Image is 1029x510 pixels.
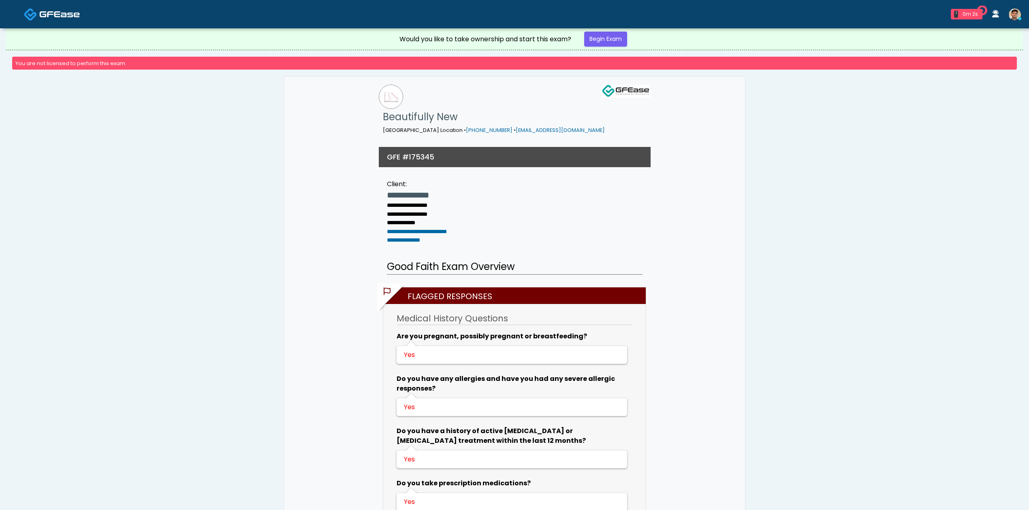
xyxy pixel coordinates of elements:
b: Are you pregnant, possibly pregnant or breastfeeding? [397,331,587,341]
img: Docovia [39,10,80,18]
h1: Beautifully New [383,109,605,125]
a: [EMAIL_ADDRESS][DOMAIN_NAME] [516,127,605,134]
div: Would you like to take ownership and start this exam? [399,34,571,44]
img: Beautifully New [379,85,403,109]
h2: Flagged Responses [387,287,646,304]
a: [PHONE_NUMBER] [466,127,512,134]
div: Client: [387,179,447,189]
img: GFEase Logo [602,85,650,98]
div: Yes [404,497,618,507]
span: • [514,127,516,134]
a: 1 0m 2s [946,6,987,23]
div: Yes [404,455,618,464]
h2: Good Faith Exam Overview [387,259,643,275]
span: • [464,127,466,134]
a: Docovia [24,1,80,27]
h3: Medical History Questions [397,312,632,325]
div: Yes [404,402,618,412]
b: Do you have a history of active [MEDICAL_DATA] or [MEDICAL_DATA] treatment within the last 12 mon... [397,426,586,445]
a: Begin Exam [584,32,627,47]
div: Yes [404,350,618,360]
small: [GEOGRAPHIC_DATA] Location [383,127,605,134]
small: You are not licensed to perform this exam. [15,60,126,67]
b: Do you have any allergies and have you had any severe allergic responses? [397,374,615,393]
h3: GFE #175345 [387,152,434,162]
b: Do you take prescription medications? [397,478,531,488]
img: Docovia [24,8,37,21]
div: 0m 2s [961,11,979,18]
img: Kenner Medina [1009,8,1021,21]
div: 1 [954,11,958,18]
